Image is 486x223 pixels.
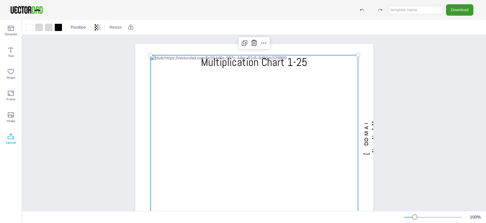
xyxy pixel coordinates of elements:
[8,54,14,58] span: Text
[6,140,16,145] span: Upload
[69,24,87,30] span: Position
[201,55,307,69] span: Multiplication Chart 1-25
[107,23,124,32] button: Resize
[389,6,443,14] input: template name
[446,4,473,15] button: Download
[7,75,15,80] span: Shape
[468,214,482,220] div: 100 %
[7,119,15,123] span: Image
[363,117,384,155] span: [DOMAIN_NAME]
[7,97,15,102] span: Frame
[5,32,17,37] span: Template
[10,5,44,14] img: VectorDad-1.png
